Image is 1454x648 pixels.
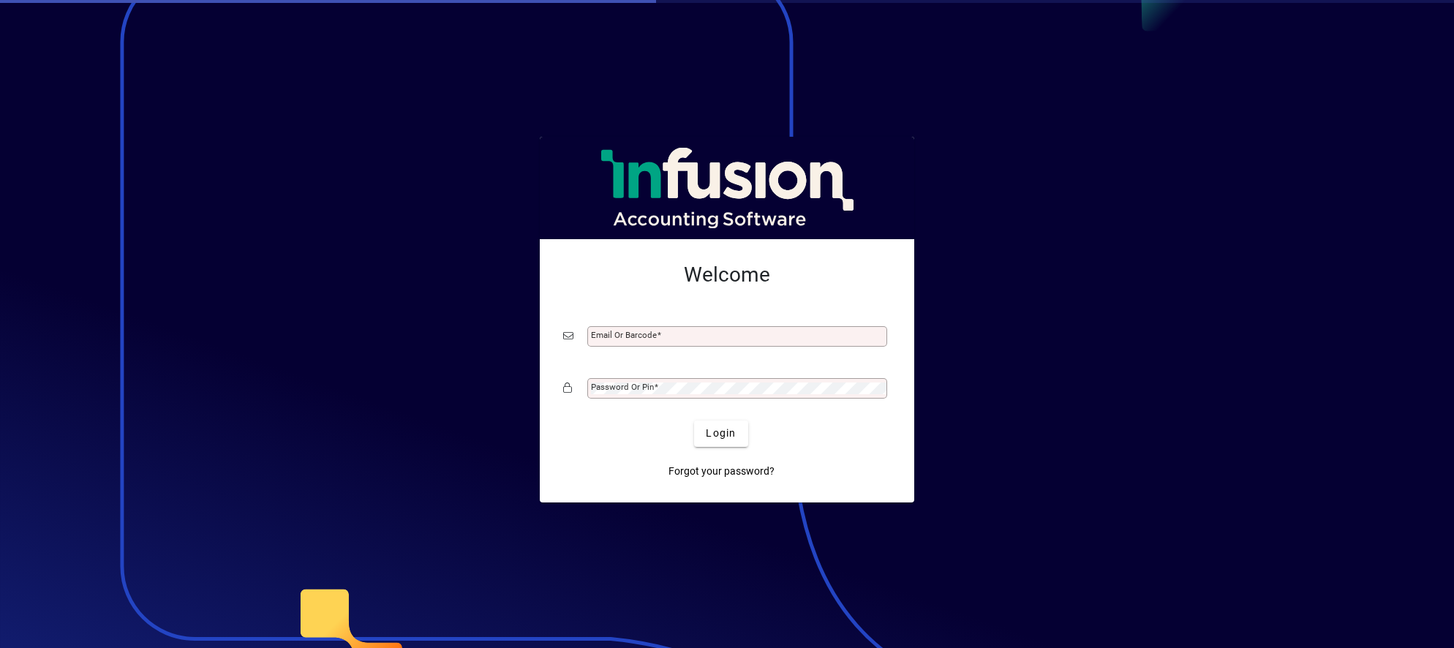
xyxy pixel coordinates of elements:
span: Forgot your password? [668,464,775,479]
span: Login [706,426,736,441]
button: Login [694,421,747,447]
mat-label: Email or Barcode [591,330,657,340]
mat-label: Password or Pin [591,382,654,392]
h2: Welcome [563,263,891,287]
a: Forgot your password? [663,459,780,485]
